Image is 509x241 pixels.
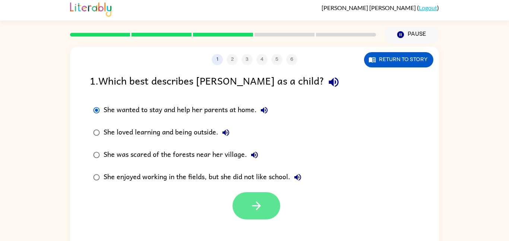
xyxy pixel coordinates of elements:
[104,125,233,140] div: She loved learning and being outside.
[364,52,433,67] button: Return to story
[212,54,223,65] button: 1
[90,73,419,92] div: 1 . Which best describes [PERSON_NAME] as a child?
[322,4,439,11] div: ( )
[104,103,272,118] div: She wanted to stay and help her parents at home.
[218,125,233,140] button: She loved learning and being outside.
[322,4,417,11] span: [PERSON_NAME] [PERSON_NAME]
[70,0,111,17] img: Literably
[257,103,272,118] button: She wanted to stay and help her parents at home.
[104,148,262,162] div: She was scared of the forests near her village.
[290,170,305,185] button: She enjoyed working in the fields, but she did not like school.
[104,170,305,185] div: She enjoyed working in the fields, but she did not like school.
[247,148,262,162] button: She was scared of the forests near her village.
[385,26,439,43] button: Pause
[419,4,437,11] a: Logout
